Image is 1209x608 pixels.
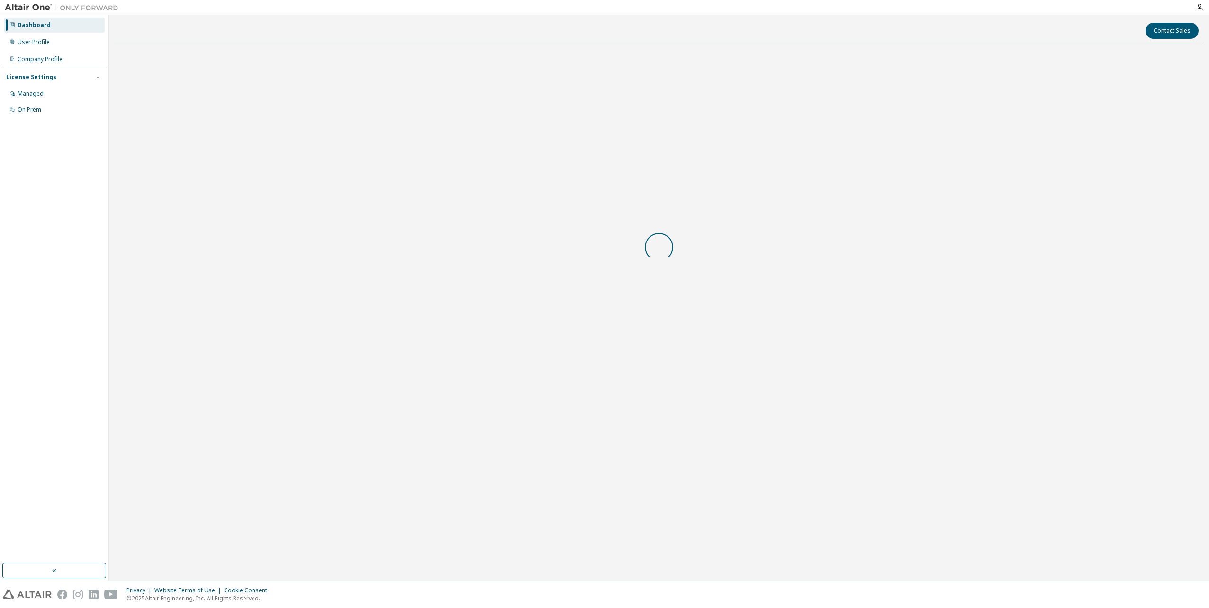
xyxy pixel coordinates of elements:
img: facebook.svg [57,590,67,599]
img: instagram.svg [73,590,83,599]
div: On Prem [18,106,41,114]
div: Privacy [126,587,154,594]
img: Altair One [5,3,123,12]
div: Managed [18,90,44,98]
div: Website Terms of Use [154,587,224,594]
img: linkedin.svg [89,590,99,599]
button: Contact Sales [1146,23,1199,39]
img: altair_logo.svg [3,590,52,599]
div: User Profile [18,38,50,46]
div: License Settings [6,73,56,81]
div: Company Profile [18,55,63,63]
p: © 2025 Altair Engineering, Inc. All Rights Reserved. [126,594,273,602]
img: youtube.svg [104,590,118,599]
div: Cookie Consent [224,587,273,594]
div: Dashboard [18,21,51,29]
